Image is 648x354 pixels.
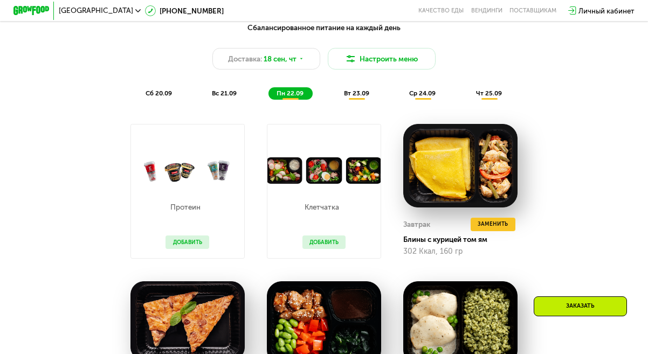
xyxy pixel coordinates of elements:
[418,7,464,14] a: Качество еды
[471,7,502,14] a: Вендинги
[302,235,346,249] button: Добавить
[145,5,224,16] a: [PHONE_NUMBER]
[344,89,369,97] span: вт 23.09
[328,48,436,70] button: Настроить меню
[58,22,590,33] div: Сбалансированное питание на каждый день
[403,247,517,256] div: 302 Ккал, 160 гр
[478,220,508,229] span: Заменить
[264,53,297,64] span: 18 сен, чт
[212,89,237,97] span: вс 21.09
[403,235,525,244] div: Блины с курицей том ям
[166,235,209,249] button: Добавить
[302,204,342,211] p: Клетчатка
[578,5,635,16] div: Личный кабинет
[476,89,502,97] span: чт 25.09
[166,204,205,211] p: Протеин
[409,89,436,97] span: ср 24.09
[471,218,515,231] button: Заменить
[277,89,304,97] span: пн 22.09
[534,296,627,316] div: Заказать
[146,89,172,97] span: сб 20.09
[509,7,556,14] div: поставщикам
[59,7,133,14] span: [GEOGRAPHIC_DATA]
[403,218,430,231] div: Завтрак
[228,53,262,64] span: Доставка:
